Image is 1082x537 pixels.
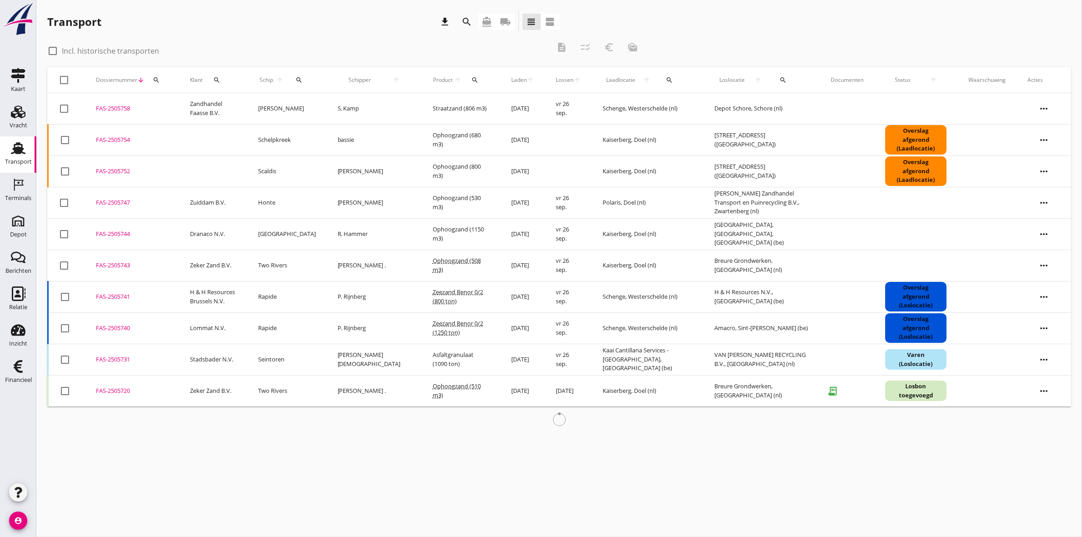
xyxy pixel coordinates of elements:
[327,250,422,281] td: [PERSON_NAME] .
[247,312,327,344] td: Rapide
[482,16,493,27] i: directions_boat
[96,104,168,113] div: FAS-2505758
[714,76,749,84] span: Loslocatie
[179,93,247,125] td: Zandhandel Faasse B.V.
[2,2,35,36] img: logo-small.a267ee39.svg
[327,93,422,125] td: S. Kamp
[703,156,820,187] td: [STREET_ADDRESS] ([GEOGRAPHIC_DATA])
[327,375,422,407] td: [PERSON_NAME] .
[5,268,31,274] div: Berichten
[592,156,704,187] td: Kaiserberg, Doel (nl)
[500,281,545,312] td: [DATE]
[179,187,247,218] td: Zuiddam B.V.
[247,93,327,125] td: [PERSON_NAME]
[47,15,101,29] div: Transport
[500,218,545,250] td: [DATE]
[526,16,537,27] i: view_headline
[422,344,500,375] td: Asfaltgranulaat (1090 ton)
[500,16,511,27] i: local_shipping
[62,46,159,55] label: Incl. historische transporten
[96,386,168,396] div: FAS-2505720
[666,76,673,84] i: search
[545,375,592,407] td: [DATE]
[247,187,327,218] td: Honte
[592,187,704,218] td: Polaris, Doel (nl)
[885,282,947,311] div: Overslag afgerond (Loslocatie)
[703,312,820,344] td: Amacro, Sint-[PERSON_NAME] (be)
[9,304,27,310] div: Relatie
[703,344,820,375] td: VAN [PERSON_NAME] RECYCLING B.V., [GEOGRAPHIC_DATA] (nl)
[885,313,947,343] div: Overslag afgerond (Loslocatie)
[454,76,462,84] i: arrow_upward
[500,93,545,125] td: [DATE]
[247,344,327,375] td: Seintoren
[433,256,481,274] span: Ophoogzand (508 m3)
[703,187,820,218] td: [PERSON_NAME] Zandhandel Transport en Puinrecycling B.V., Zwartenberg (nl)
[703,281,820,312] td: H & H Resources N.V., [GEOGRAPHIC_DATA] (be)
[545,312,592,344] td: vr 26 sep.
[247,250,327,281] td: Two Rivers
[179,375,247,407] td: Zeker Zand B.V.
[327,312,422,344] td: P. Rijnberg
[422,93,500,125] td: Straatzand (806 m3)
[433,76,454,84] span: Product
[573,76,581,84] i: arrow_upward
[500,250,545,281] td: [DATE]
[213,76,220,84] i: search
[96,292,168,301] div: FAS-2505741
[831,76,863,84] div: Documenten
[179,281,247,312] td: H & H Resources Brussels N.V.
[153,76,160,84] i: search
[327,124,422,156] td: bassie
[749,76,766,84] i: arrow_upward
[968,76,1006,84] div: Waarschuwing
[920,76,947,84] i: arrow_upward
[1031,316,1057,341] i: more_horiz
[422,124,500,156] td: Ophoogzand (680 m3)
[703,375,820,407] td: Breure Grondwerken, [GEOGRAPHIC_DATA] (nl)
[500,124,545,156] td: [DATE]
[9,341,27,346] div: Inzicht
[1031,284,1057,310] i: more_horiz
[11,86,25,92] div: Kaart
[592,218,704,250] td: Kaiserberg, Doel (nl)
[179,344,247,375] td: Stadsbader N.V.
[5,377,32,383] div: Financieel
[556,76,573,84] span: Lossen
[1027,76,1060,84] div: Acties
[545,218,592,250] td: vr 26 sep.
[603,76,639,84] span: Laadlocatie
[275,76,285,84] i: arrow_upward
[422,218,500,250] td: Ophoogzand (1150 m3)
[338,76,382,84] span: Schipper
[779,76,787,84] i: search
[327,187,422,218] td: [PERSON_NAME]
[545,281,592,312] td: vr 26 sep.
[545,93,592,125] td: vr 26 sep.
[703,124,820,156] td: [STREET_ADDRESS] ([GEOGRAPHIC_DATA])
[885,125,947,155] div: Overslag afgerond (Laadlocatie)
[327,156,422,187] td: [PERSON_NAME]
[190,69,236,91] div: Klant
[247,218,327,250] td: [GEOGRAPHIC_DATA]
[327,344,422,375] td: [PERSON_NAME][DEMOGRAPHIC_DATA]
[96,167,168,176] div: FAS-2505752
[10,231,27,237] div: Depot
[545,344,592,375] td: vr 26 sep.
[433,288,483,305] span: Zeezand Benor 0/2 (800 ton)
[247,156,327,187] td: Scaldis
[500,375,545,407] td: [DATE]
[592,93,704,125] td: Schenge, Westerschelde (nl)
[545,250,592,281] td: vr 26 sep.
[440,16,451,27] i: download
[5,159,32,165] div: Transport
[96,76,137,84] span: Dossiernummer
[471,76,479,84] i: search
[327,218,422,250] td: R. Hammer
[592,281,704,312] td: Schenge, Westerschelde (nl)
[592,344,704,375] td: Kaai Cantillana Services - [GEOGRAPHIC_DATA], [GEOGRAPHIC_DATA] (be)
[96,198,168,207] div: FAS-2505747
[247,281,327,312] td: Rapide
[592,375,704,407] td: Kaiserberg, Doel (nl)
[885,156,947,186] div: Overslag afgerond (Laadlocatie)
